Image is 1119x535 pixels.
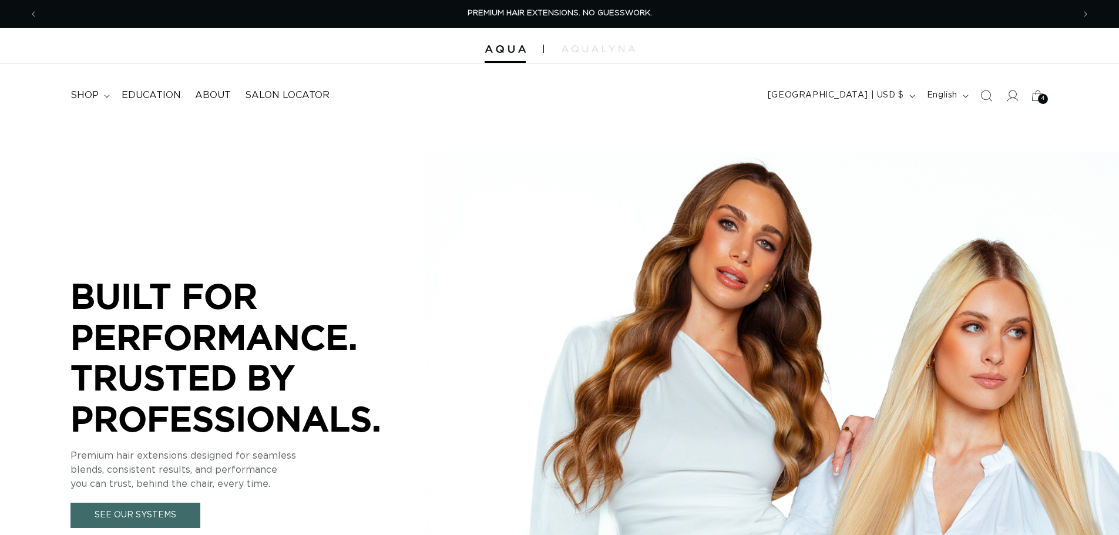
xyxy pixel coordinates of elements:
button: Next announcement [1073,3,1098,25]
span: shop [70,89,99,102]
span: English [927,89,957,102]
button: [GEOGRAPHIC_DATA] | USD $ [761,85,920,107]
a: About [188,82,238,109]
img: Aqua Hair Extensions [485,45,526,53]
span: Education [122,89,181,102]
summary: shop [63,82,115,109]
p: Premium hair extensions designed for seamless blends, consistent results, and performance you can... [70,449,423,491]
span: 4 [1041,94,1045,104]
summary: Search [973,83,999,109]
a: Salon Locator [238,82,337,109]
p: BUILT FOR PERFORMANCE. TRUSTED BY PROFESSIONALS. [70,275,423,439]
a: Education [115,82,188,109]
a: See Our Systems [70,503,200,528]
button: Previous announcement [21,3,46,25]
span: About [195,89,231,102]
span: PREMIUM HAIR EXTENSIONS. NO GUESSWORK. [468,9,652,17]
img: aqualyna.com [562,45,635,52]
button: English [920,85,973,107]
span: Salon Locator [245,89,330,102]
span: [GEOGRAPHIC_DATA] | USD $ [768,89,904,102]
